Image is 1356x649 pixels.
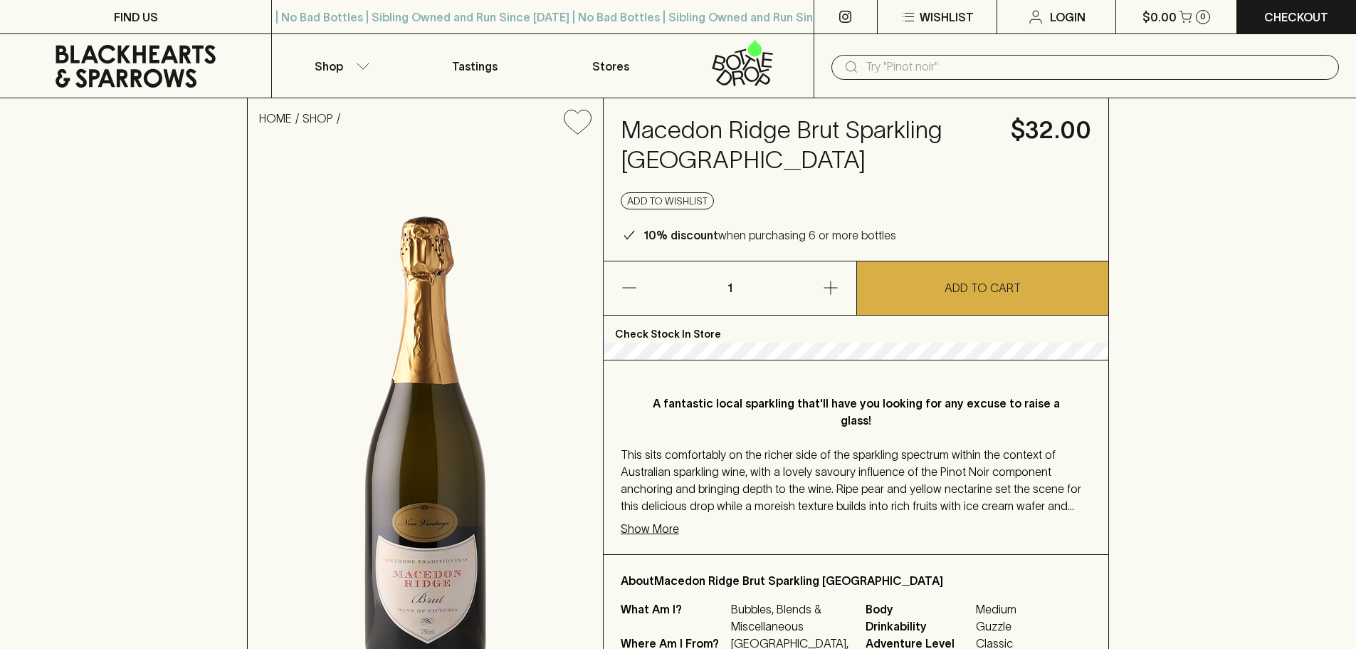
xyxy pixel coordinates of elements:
[259,112,292,125] a: HOME
[303,112,333,125] a: SHOP
[1264,9,1328,26] p: Checkout
[592,58,629,75] p: Stores
[1142,9,1177,26] p: $0.00
[621,448,1081,529] span: This sits comfortably on the richer side of the sparkling spectrum within the context of Australi...
[649,395,1063,429] p: A fantastic local sparkling that'll have you looking for any excuse to raise a glass!
[621,572,1091,589] p: About Macedon Ridge Brut Sparkling [GEOGRAPHIC_DATA]
[643,227,896,244] p: when purchasing 6 or more bottles
[114,9,158,26] p: FIND US
[731,601,848,635] p: Bubbles, Blends & Miscellaneous
[621,520,679,537] p: Show More
[866,618,972,635] span: Drinkability
[452,58,498,75] p: Tastings
[621,601,727,635] p: What Am I?
[866,56,1328,78] input: Try "Pinot noir"
[1200,13,1206,21] p: 0
[976,618,1091,635] span: Guzzle
[558,104,597,140] button: Add to wishlist
[1050,9,1086,26] p: Login
[621,192,714,209] button: Add to wishlist
[643,229,718,242] b: 10% discount
[976,601,1091,618] span: Medium
[945,279,1021,296] p: ADD TO CART
[315,58,343,75] p: Shop
[407,34,542,98] a: Tastings
[543,34,678,98] a: Stores
[713,261,747,315] p: 1
[857,261,1109,315] button: ADD TO CART
[621,115,994,175] h4: Macedon Ridge Brut Sparkling [GEOGRAPHIC_DATA]
[272,34,407,98] button: Shop
[604,316,1108,343] p: Check Stock In Store
[1011,115,1091,145] h4: $32.00
[866,601,972,618] span: Body
[920,9,974,26] p: Wishlist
